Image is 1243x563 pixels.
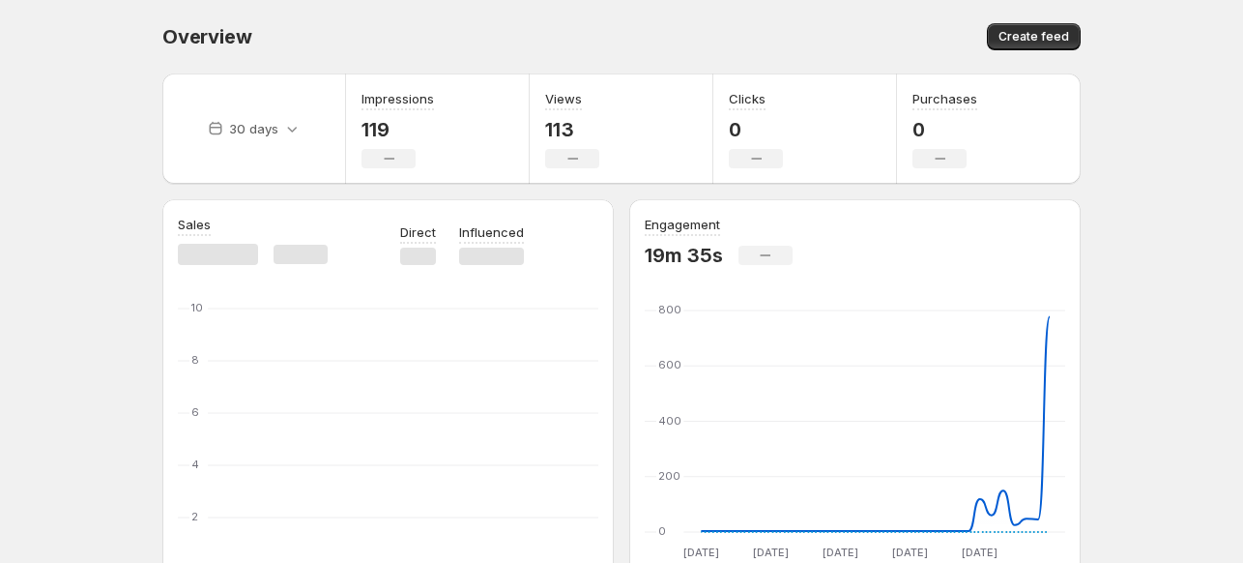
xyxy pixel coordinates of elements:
[912,118,977,141] p: 0
[545,89,582,108] h3: Views
[191,301,203,314] text: 10
[162,25,251,48] span: Overview
[823,546,858,559] text: [DATE]
[729,118,783,141] p: 0
[998,29,1069,44] span: Create feed
[658,303,681,316] text: 800
[645,215,720,234] h3: Engagement
[729,89,766,108] h3: Clicks
[361,118,434,141] p: 119
[753,546,789,559] text: [DATE]
[361,89,434,108] h3: Impressions
[459,222,524,242] p: Influenced
[645,244,723,267] p: 19m 35s
[191,510,198,523] text: 2
[658,524,666,538] text: 0
[191,458,199,471] text: 4
[178,215,211,234] h3: Sales
[658,414,681,428] text: 400
[683,546,719,559] text: [DATE]
[987,23,1081,50] button: Create feed
[658,469,680,483] text: 200
[229,119,278,138] p: 30 days
[545,118,599,141] p: 113
[191,353,199,367] text: 8
[658,358,681,371] text: 600
[962,546,997,559] text: [DATE]
[191,405,199,419] text: 6
[400,222,436,242] p: Direct
[892,546,928,559] text: [DATE]
[912,89,977,108] h3: Purchases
